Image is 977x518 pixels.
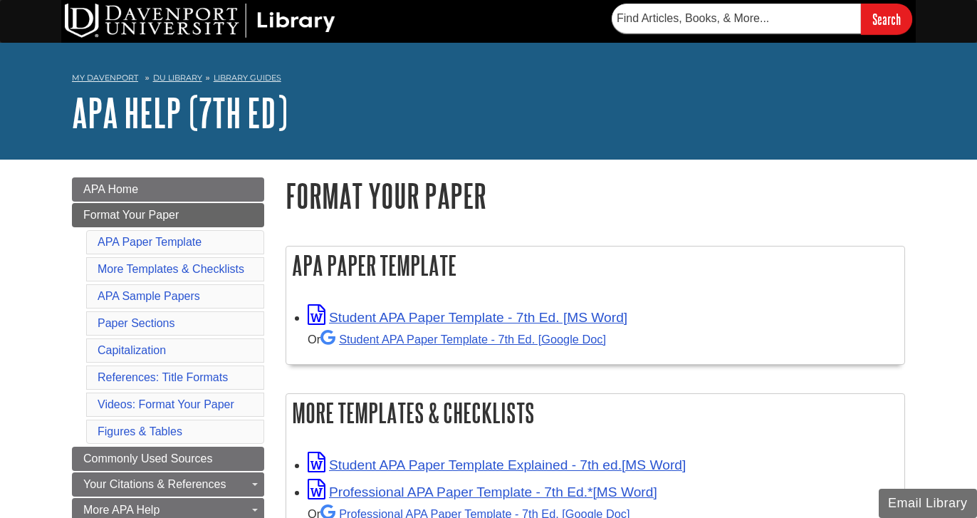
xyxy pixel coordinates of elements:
[72,90,288,135] a: APA Help (7th Ed)
[83,183,138,195] span: APA Home
[286,247,904,284] h2: APA Paper Template
[72,203,264,227] a: Format Your Paper
[879,489,977,518] button: Email Library
[98,425,182,437] a: Figures & Tables
[83,209,179,221] span: Format Your Paper
[320,333,606,346] a: Student APA Paper Template - 7th Ed. [Google Doc]
[308,485,657,499] a: Link opens in new window
[98,344,166,356] a: Capitalization
[612,4,912,34] form: Searches DU Library's articles, books, and more
[308,333,606,346] small: Or
[98,371,228,383] a: References: Title Formats
[98,317,175,329] a: Paper Sections
[286,394,904,432] h2: More Templates & Checklists
[98,236,202,248] a: APA Paper Template
[612,4,861,33] input: Find Articles, Books, & More...
[214,73,281,83] a: Library Guides
[308,457,686,472] a: Link opens in new window
[83,504,160,516] span: More APA Help
[308,310,627,325] a: Link opens in new window
[98,398,234,410] a: Videos: Format Your Paper
[98,290,200,302] a: APA Sample Papers
[72,447,264,471] a: Commonly Used Sources
[83,478,226,490] span: Your Citations & References
[861,4,912,34] input: Search
[72,177,264,202] a: APA Home
[153,73,202,83] a: DU Library
[72,72,138,84] a: My Davenport
[72,472,264,497] a: Your Citations & References
[83,452,212,465] span: Commonly Used Sources
[98,263,244,275] a: More Templates & Checklists
[65,4,335,38] img: DU Library
[286,177,905,214] h1: Format Your Paper
[72,68,905,91] nav: breadcrumb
